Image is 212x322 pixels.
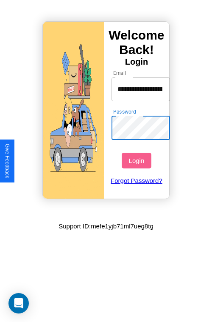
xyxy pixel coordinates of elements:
h4: Login [104,57,169,67]
h3: Welcome Back! [104,28,169,57]
button: Login [122,153,151,168]
img: gif [43,22,104,199]
p: Support ID: mefe1yjb71ml7ueg8tg [59,220,153,232]
label: Email [113,69,126,77]
label: Password [113,108,136,115]
a: Forgot Password? [107,168,166,193]
div: Give Feedback [4,144,10,178]
div: Open Intercom Messenger [8,293,29,313]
